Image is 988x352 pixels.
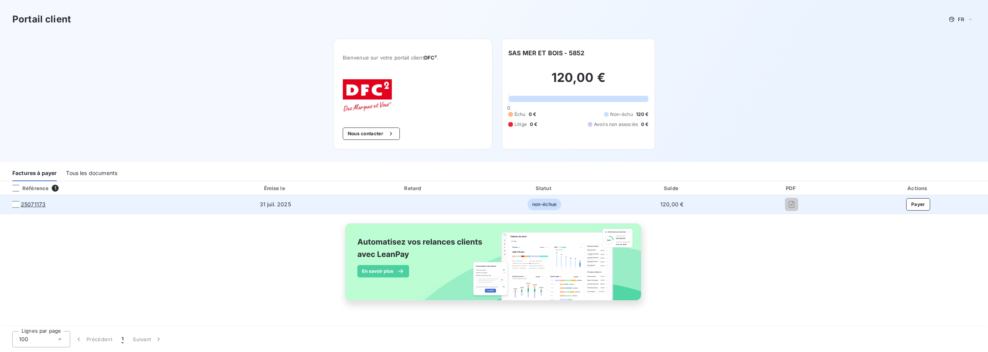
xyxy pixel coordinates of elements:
[349,184,478,192] div: Retard
[660,201,683,207] span: 120,00 €
[610,111,633,118] span: Non-échu
[12,12,71,26] h3: Portail client
[528,199,561,210] span: non-échue
[594,121,638,128] span: Avoirs non associés
[6,185,49,192] div: Référence
[21,201,46,208] tcxspan: Call 25071173 via 3CX
[205,184,346,192] div: Émise le
[958,16,964,22] span: FR
[611,184,733,192] div: Solde
[424,54,437,61] span: DFC²
[343,128,400,140] button: Nous contacter
[12,165,57,181] div: Factures à payer
[507,105,510,111] span: 0
[530,121,537,128] span: 0 €
[66,165,117,181] div: Tous les documents
[514,111,526,118] span: Échu
[343,54,483,61] span: Bienvenue sur votre portail client .
[529,111,536,118] span: 0 €
[52,185,59,192] span: 1
[117,331,128,347] button: 1
[508,48,584,58] h6: SAS MER ET BOIS - 5852
[338,219,650,314] img: banner
[906,198,930,211] button: Payer
[514,121,527,128] span: Litige
[636,111,649,118] span: 120 €
[70,331,117,347] button: Précédent
[19,335,28,343] span: 100
[122,335,123,343] span: 1
[508,70,648,93] h2: 120,00 €
[641,121,648,128] span: 0 €
[481,184,607,192] div: Statut
[343,79,392,115] img: Company logo
[260,201,291,207] span: 31 juil. 2025
[850,184,986,192] div: Actions
[736,184,847,192] div: PDF
[128,331,167,347] button: Suivant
